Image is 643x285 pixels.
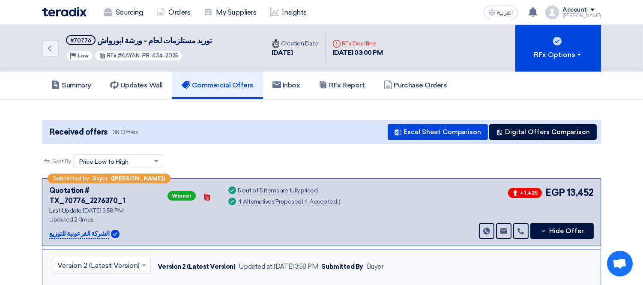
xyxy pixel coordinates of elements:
img: Verified Account [111,230,120,238]
h5: RFx Report [319,81,365,90]
div: Updated 2 times [49,215,216,224]
div: [PERSON_NAME] [562,13,601,18]
a: Open chat [607,251,633,276]
span: ( [302,198,303,205]
a: Sourcing [97,3,150,22]
img: Teradix logo [42,7,87,17]
h5: توريد مستلزمات لحام - ورشة ابورواش [66,35,212,46]
a: Summary [42,72,101,99]
span: + 1,425 [508,188,542,198]
div: Version 2 (Latest Version) [158,262,236,272]
span: العربية [497,10,513,16]
span: ) [339,198,341,205]
button: Hide Offer [530,223,594,239]
p: الشركة الفرعونية للتوزيع [49,229,109,239]
div: #70776 [70,38,91,43]
button: العربية [484,6,518,19]
span: EGP [545,186,565,200]
a: Insights [263,3,314,22]
div: [DATE] 03:00 PM [332,48,383,58]
h5: Inbox [272,81,300,90]
h5: Updates Wall [110,81,163,90]
a: Commercial Offers [172,72,263,99]
span: Submitted by [53,176,89,181]
div: RFx Deadline [332,39,383,48]
a: Orders [150,3,197,22]
span: توريد مستلزمات لحام - ورشة ابورواش [97,36,212,45]
div: [DATE] [272,48,318,58]
a: Purchase Orders [374,72,457,99]
h5: Summary [51,81,91,90]
span: Buyer [93,176,108,181]
a: Updates Wall [101,72,172,99]
div: – [48,174,170,183]
div: RFx Options [534,50,583,60]
span: 38 Offers [113,128,138,136]
button: Excel Sheet Comparison [388,124,488,140]
span: Last Update [49,207,82,214]
div: 4 Alternatives Proposed [238,199,341,206]
span: 13,452 [567,186,594,200]
span: [DATE] 3:58 PM [83,207,123,214]
a: My Suppliers [197,3,263,22]
span: #KAYAN-PR-634-2025 [118,52,178,59]
div: Account [562,6,587,14]
div: Quotation # TX_70776_2276370_1 [49,186,166,206]
a: Inbox [263,72,310,99]
div: Updated at [DATE] 3:58 PM [239,262,318,272]
span: 4 Accepted, [304,198,338,205]
span: RFx [107,52,117,59]
img: profile_test.png [545,6,559,19]
button: Digital Offers Comparison [489,124,597,140]
span: Low [78,53,89,59]
button: RFx Options [515,25,601,72]
h5: Purchase Orders [384,81,447,90]
span: Sort By [52,157,71,166]
div: Buyer [367,262,384,272]
div: 5 out of 5 items are fully priced [238,188,317,195]
h5: Commercial Offers [182,81,254,90]
div: Submitted By [322,262,363,272]
span: Winner [167,191,196,201]
span: Received offers [50,126,108,138]
div: Creation Date [272,39,318,48]
span: Hide Offer [549,228,584,234]
a: RFx Report [309,72,374,99]
span: Price Low to High [79,157,129,166]
b: ([PERSON_NAME]) [111,176,165,181]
